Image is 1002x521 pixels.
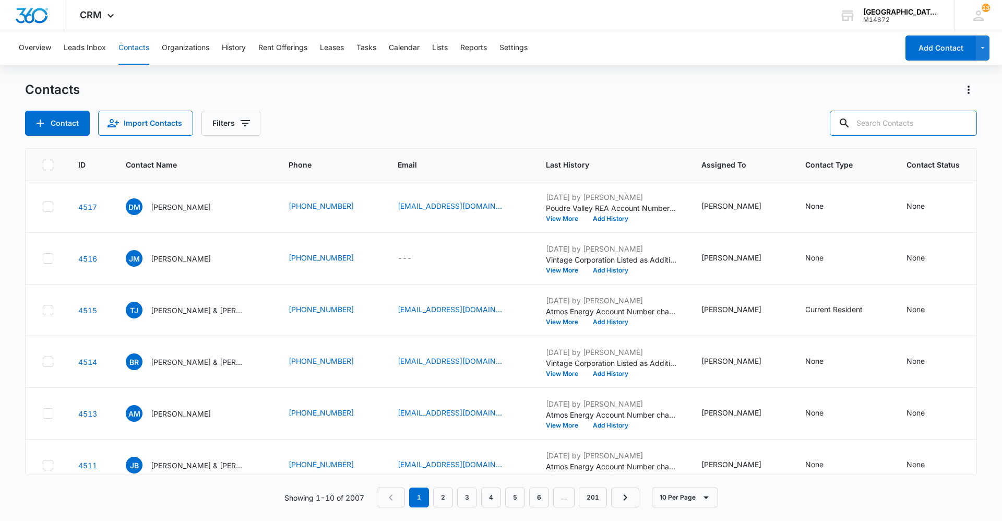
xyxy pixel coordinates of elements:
div: None [805,356,824,366]
button: 10 Per Page [652,488,718,507]
p: [DATE] by [PERSON_NAME] [546,450,676,461]
a: Navigate to contact details page for David Monofield [78,203,97,211]
button: Calendar [389,31,420,65]
button: Add Contact [905,35,976,61]
div: Email - bromer81@gmail.com - Select to Edit Field [398,356,521,368]
div: Email - - Select to Edit Field [398,252,431,265]
div: Current Resident [805,304,863,315]
a: [PHONE_NUMBER] [289,304,354,315]
span: JM [126,250,142,267]
p: [PERSON_NAME] [151,408,211,419]
button: Rent Offerings [258,31,307,65]
span: 13 [982,4,990,12]
div: [PERSON_NAME] [701,252,761,263]
div: Contact Name - Jordan Martinez - Select to Edit Field [126,250,230,267]
div: Email - 89josiah89@gmail.com - Select to Edit Field [398,459,521,471]
button: Lists [432,31,448,65]
div: None [906,356,925,366]
span: Contact Status [906,159,960,170]
div: Contact Type - Current Resident - Select to Edit Field [805,304,881,316]
div: account name [863,8,939,16]
button: Add History [586,371,636,377]
a: [PHONE_NUMBER] [289,459,354,470]
button: Contacts [118,31,149,65]
p: [PERSON_NAME] [151,202,211,212]
button: Filters [201,111,260,136]
nav: Pagination [377,488,639,507]
a: [EMAIL_ADDRESS][DOMAIN_NAME] [398,459,502,470]
button: Add Contact [25,111,90,136]
div: Contact Status - None - Select to Edit Field [906,356,944,368]
div: Contact Status - None - Select to Edit Field [906,459,944,471]
div: None [906,407,925,418]
p: [PERSON_NAME] & [PERSON_NAME] [151,357,245,368]
div: Contact Type - None - Select to Edit Field [805,200,842,213]
div: Contact Name - Brandon Romer & Rylee Romer - Select to Edit Field [126,353,264,370]
div: Email - angiemaybon@yahoo.com - Select to Edit Field [398,407,521,420]
a: Navigate to contact details page for Brandon Romer & Rylee Romer [78,358,97,366]
div: Assigned To - Mia Villalba - Select to Edit Field [701,304,780,316]
span: ID [78,159,86,170]
p: [DATE] by [PERSON_NAME] [546,347,676,358]
a: Page 201 [579,488,607,507]
span: Last History [546,159,661,170]
a: Page 4 [481,488,501,507]
button: Leads Inbox [64,31,106,65]
div: Assigned To - Mia Villalba - Select to Edit Field [701,356,780,368]
p: Atmos Energy Account Number changed to 3072854746. [546,409,676,420]
span: BR [126,353,142,370]
a: Navigate to contact details page for Jordan Martinez [78,254,97,263]
h1: Contacts [25,82,80,98]
div: [PERSON_NAME] [701,200,761,211]
button: Add History [586,267,636,274]
div: Phone - (307) 350-4760 - Select to Edit Field [289,200,373,213]
button: Import Contacts [98,111,193,136]
a: [PHONE_NUMBER] [289,407,354,418]
a: Page 6 [529,488,549,507]
div: Contact Type - None - Select to Edit Field [805,356,842,368]
a: Page 3 [457,488,477,507]
div: [PERSON_NAME] [701,304,761,315]
div: Contact Name - Angela Maybon - Select to Edit Field [126,405,230,422]
button: View More [546,267,586,274]
input: Search Contacts [830,111,977,136]
div: notifications count [982,4,990,12]
div: Contact Name - Josiah Barragan & Hailey Mendoza - Select to Edit Field [126,457,264,473]
div: Contact Name - David Monofield - Select to Edit Field [126,198,230,215]
span: Contact Type [805,159,866,170]
div: Phone - (970) 539-6466 - Select to Edit Field [289,252,373,265]
div: None [906,200,925,211]
div: [PERSON_NAME] [701,407,761,418]
div: Contact Status - None - Select to Edit Field [906,407,944,420]
span: Phone [289,159,357,170]
button: Overview [19,31,51,65]
a: Navigate to contact details page for Terrence James & Joseph Garcia [78,306,97,315]
div: account id [863,16,939,23]
button: View More [546,216,586,222]
div: Phone - (970) 888-2352 - Select to Edit Field [289,459,373,471]
div: None [906,459,925,470]
button: View More [546,371,586,377]
p: [PERSON_NAME] & [PERSON_NAME] [151,460,245,471]
a: [EMAIL_ADDRESS][DOMAIN_NAME] [398,200,502,211]
p: Atmos Energy Account Number changed to 3074350607. [546,461,676,472]
a: [PHONE_NUMBER] [289,252,354,263]
div: None [906,304,925,315]
button: Organizations [162,31,209,65]
p: Poudre Valley REA Account Number changed to 85093002. [546,203,676,214]
div: --- [398,252,412,265]
button: Add History [586,216,636,222]
p: [DATE] by [PERSON_NAME] [546,192,676,203]
button: Reports [460,31,487,65]
div: Contact Name - Terrence James & Joseph Garcia - Select to Edit Field [126,302,264,318]
a: [EMAIL_ADDRESS][DOMAIN_NAME] [398,407,502,418]
button: Add History [586,319,636,325]
p: Vintage Corporation Listed as Additional Interest? changed to 394. [546,254,676,265]
div: Assigned To - Aydin Reinking - Select to Edit Field [701,459,780,471]
span: JB [126,457,142,473]
a: [PHONE_NUMBER] [289,356,354,366]
span: DM [126,198,142,215]
span: AM [126,405,142,422]
div: Contact Status - None - Select to Edit Field [906,200,944,213]
div: None [906,252,925,263]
